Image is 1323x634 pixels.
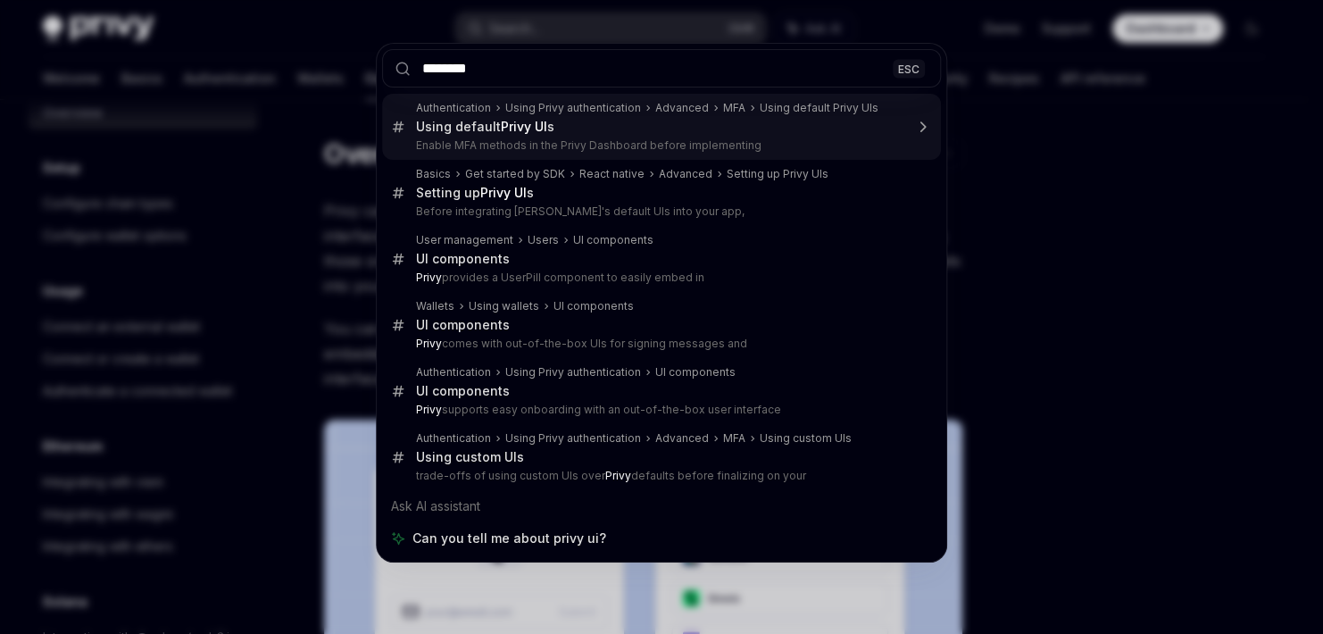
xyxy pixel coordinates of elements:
[528,233,559,247] div: Users
[416,138,903,153] p: Enable MFA methods in the Privy Dashboard before implementing
[501,119,547,134] b: Privy UI
[416,403,903,417] p: supports easy onboarding with an out-of-the-box user interface
[382,490,941,522] div: Ask AI assistant
[553,299,634,313] div: UI components
[416,167,451,181] div: Basics
[416,185,534,201] div: Setting up s
[760,431,852,446] div: Using custom UIs
[416,271,442,284] b: Privy
[416,204,903,219] p: Before integrating [PERSON_NAME]'s default UIs into your app,
[416,383,510,399] div: UI components
[416,251,510,267] div: UI components
[505,365,641,380] div: Using Privy authentication
[416,119,554,135] div: Using default s
[416,449,524,465] div: Using custom UIs
[416,299,454,313] div: Wallets
[893,59,925,78] div: ESC
[412,530,606,547] span: Can you tell me about privy ui?
[760,101,878,115] div: Using default Privy UIs
[723,101,745,115] div: MFA
[579,167,645,181] div: React native
[416,233,513,247] div: User management
[469,299,539,313] div: Using wallets
[416,469,903,483] p: trade-offs of using custom UIs over defaults before finalizing on your
[465,167,565,181] div: Get started by SDK
[416,431,491,446] div: Authentication
[655,431,709,446] div: Advanced
[416,337,442,350] b: Privy
[655,101,709,115] div: Advanced
[416,101,491,115] div: Authentication
[727,167,828,181] div: Setting up Privy UIs
[416,403,442,416] b: Privy
[505,431,641,446] div: Using Privy authentication
[416,271,903,285] p: provides a UserPill component to easily embed in
[573,233,653,247] div: UI components
[480,185,527,200] b: Privy UI
[505,101,641,115] div: Using Privy authentication
[416,365,491,380] div: Authentication
[416,317,510,333] div: UI components
[723,431,745,446] div: MFA
[416,337,903,351] p: comes with out-of-the-box UIs for signing messages and
[655,365,736,380] div: UI components
[659,167,712,181] div: Advanced
[605,469,631,482] b: Privy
